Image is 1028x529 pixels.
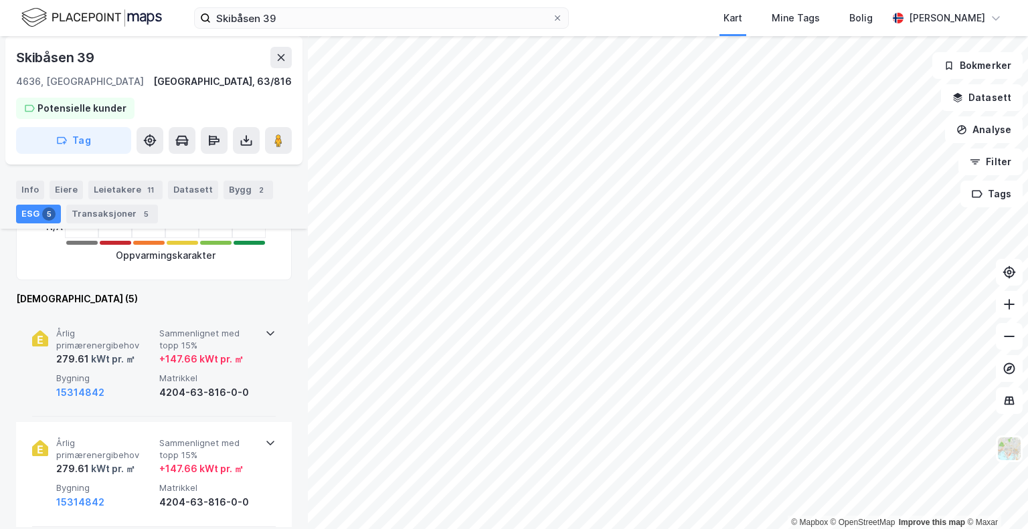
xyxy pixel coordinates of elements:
[153,74,292,90] div: [GEOGRAPHIC_DATA], 63/816
[116,247,216,263] div: Oppvarmingskarakter
[16,74,144,90] div: 4636, [GEOGRAPHIC_DATA]
[21,6,162,29] img: logo.f888ab2527a4732fd821a326f86c7f29.svg
[945,116,1023,143] button: Analyse
[42,207,56,221] div: 5
[144,183,157,197] div: 11
[16,47,97,68] div: Skibåsen 39
[159,482,257,494] span: Matrikkel
[849,10,873,26] div: Bolig
[723,10,742,26] div: Kart
[56,373,154,384] span: Bygning
[139,207,153,221] div: 5
[56,437,154,461] span: Årlig primærenergibehov
[56,351,135,367] div: 279.61
[56,328,154,351] span: Årlig primærenergibehov
[89,351,135,367] div: kWt pr. ㎡
[932,52,1023,79] button: Bokmerker
[16,291,292,307] div: [DEMOGRAPHIC_DATA] (5)
[159,373,257,384] span: Matrikkel
[159,494,257,510] div: 4204-63-816-0-0
[16,205,61,223] div: ESG
[56,461,135,477] div: 279.61
[88,181,163,199] div: Leietakere
[961,465,1028,529] div: Kontrollprogram for chat
[56,385,104,401] button: 15314842
[254,183,268,197] div: 2
[56,482,154,494] span: Bygning
[958,148,1023,175] button: Filter
[159,328,257,351] span: Sammenlignet med topp 15%
[159,437,257,461] span: Sammenlignet med topp 15%
[159,351,244,367] div: + 147.66 kWt pr. ㎡
[791,518,828,527] a: Mapbox
[16,181,44,199] div: Info
[159,461,244,477] div: + 147.66 kWt pr. ㎡
[16,127,131,154] button: Tag
[50,181,83,199] div: Eiere
[899,518,965,527] a: Improve this map
[211,8,552,28] input: Søk på adresse, matrikkel, gårdeiere, leietakere eller personer
[772,10,820,26] div: Mine Tags
[168,181,218,199] div: Datasett
[37,100,126,116] div: Potensielle kunder
[961,465,1028,529] iframe: Chat Widget
[960,181,1023,207] button: Tags
[159,385,257,401] div: 4204-63-816-0-0
[56,494,104,510] button: 15314842
[89,461,135,477] div: kWt pr. ㎡
[997,436,1022,461] img: Z
[831,518,895,527] a: OpenStreetMap
[224,181,273,199] div: Bygg
[941,84,1023,111] button: Datasett
[66,205,158,223] div: Transaksjoner
[909,10,985,26] div: [PERSON_NAME]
